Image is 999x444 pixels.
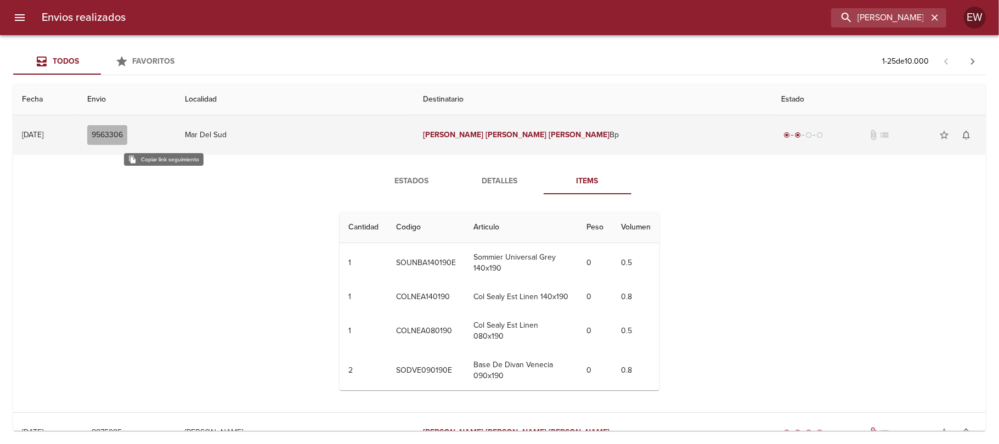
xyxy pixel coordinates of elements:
[612,351,659,390] td: 0.8
[960,48,986,75] span: Pagina siguiente
[387,311,465,351] td: COLNEA080190
[955,421,977,443] button: Activar notificaciones
[340,351,387,390] td: 2
[578,243,612,283] td: 0
[868,427,879,438] span: Tiene documentos adjuntos
[387,212,465,243] th: Codigo
[578,311,612,351] td: 0
[340,311,387,351] td: 1
[13,48,189,75] div: Tabs Envios
[964,7,986,29] div: EW
[176,115,414,155] td: Mar Del Sud
[387,243,465,283] td: SOUNBA140190E
[578,283,612,311] td: 0
[462,175,537,188] span: Detalles
[961,427,972,438] span: notifications_none
[465,311,578,351] td: Col Sealy Est Linen 080x190
[423,130,484,139] em: [PERSON_NAME]
[939,130,950,140] span: star_border
[794,429,801,436] span: radio_button_checked
[486,130,547,139] em: [PERSON_NAME]
[933,124,955,146] button: Agregar a favoritos
[816,132,823,138] span: radio_button_unchecked
[612,212,659,243] th: Volumen
[340,212,387,243] th: Cantidad
[882,56,929,67] p: 1 - 25 de 10.000
[612,311,659,351] td: 0.5
[22,130,43,139] div: [DATE]
[868,130,879,140] span: No tiene documentos adjuntos
[781,427,825,438] div: Entregado
[772,84,986,115] th: Estado
[549,130,609,139] em: [PERSON_NAME]
[879,130,890,140] span: No tiene pedido asociado
[879,427,890,438] span: No tiene pedido asociado
[133,57,175,66] span: Favoritos
[78,84,176,115] th: Envio
[805,132,812,138] span: radio_button_unchecked
[794,132,801,138] span: radio_button_checked
[87,125,127,145] button: 9563306
[578,351,612,390] td: 0
[961,130,972,140] span: notifications_none
[783,132,790,138] span: radio_button_checked
[387,283,465,311] td: COLNEA140190
[340,283,387,311] td: 1
[549,428,609,437] em: [PERSON_NAME]
[368,168,631,194] div: Tabs detalle de guia
[964,7,986,29] div: Abrir información de usuario
[414,115,772,155] td: Bp
[387,351,465,390] td: SODVE090190E
[53,57,79,66] span: Todos
[87,423,126,443] button: 8875985
[7,4,33,31] button: menu
[414,84,772,115] th: Destinatario
[176,84,414,115] th: Localidad
[423,428,484,437] em: [PERSON_NAME]
[805,429,812,436] span: radio_button_checked
[939,427,950,438] span: star_border
[933,421,955,443] button: Agregar a favoritos
[816,429,823,436] span: radio_button_checked
[92,426,122,440] span: 8875985
[781,130,825,140] div: Despachado
[465,351,578,390] td: Base De Divan Venecia 090x190
[92,128,123,142] span: 9563306
[465,283,578,311] td: Col Sealy Est Linen 140x190
[831,8,928,27] input: buscar
[22,428,43,437] div: [DATE]
[612,243,659,283] td: 0.5
[42,9,126,26] h6: Envios realizados
[375,175,449,188] span: Estados
[578,212,612,243] th: Peso
[13,84,78,115] th: Fecha
[340,212,659,390] table: Tabla de Items
[612,283,659,311] td: 0.8
[955,124,977,146] button: Activar notificaciones
[340,243,387,283] td: 1
[933,55,960,66] span: Pagina anterior
[783,429,790,436] span: radio_button_checked
[486,428,547,437] em: [PERSON_NAME]
[465,243,578,283] td: Sommier Universal Grey 140x190
[550,175,625,188] span: Items
[465,212,578,243] th: Articulo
